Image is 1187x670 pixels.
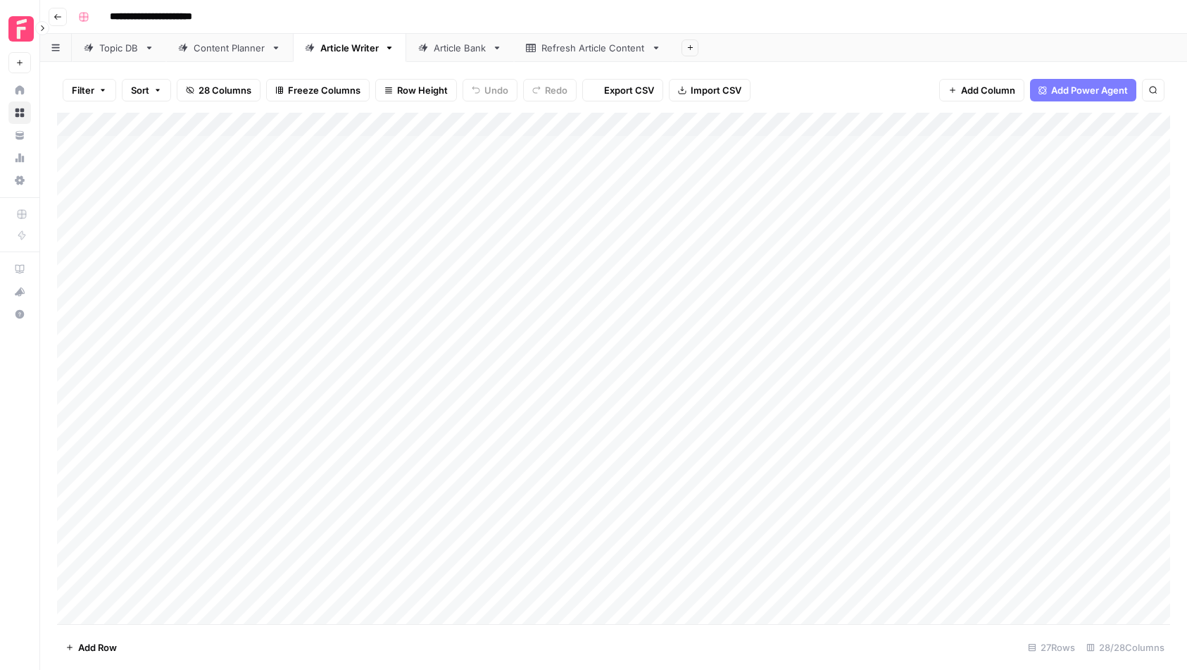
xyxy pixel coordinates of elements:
div: Topic DB [99,41,139,55]
button: Import CSV [669,79,750,101]
div: Article Writer [320,41,379,55]
span: Freeze Columns [288,83,360,97]
a: Usage [8,147,31,169]
button: Undo [463,79,517,101]
button: Sort [122,79,171,101]
a: Home [8,79,31,101]
button: Row Height [375,79,457,101]
span: 28 Columns [199,83,251,97]
span: Add Row [78,640,117,655]
div: Article Bank [434,41,486,55]
div: Content Planner [194,41,265,55]
a: Settings [8,169,31,192]
div: 27 Rows [1022,636,1081,659]
a: Topic DB [72,34,166,62]
span: Add Column [961,83,1015,97]
button: What's new? [8,280,31,303]
button: Add Row [57,636,125,659]
div: 28/28 Columns [1081,636,1170,659]
button: Freeze Columns [266,79,370,101]
span: Import CSV [691,83,741,97]
img: Fame Logo [8,16,34,42]
button: Workspace: Fame [8,11,31,46]
span: Undo [484,83,508,97]
div: Refresh Article Content [541,41,646,55]
a: Article Writer [293,34,406,62]
button: Add Column [939,79,1024,101]
span: Row Height [397,83,448,97]
button: Add Power Agent [1030,79,1136,101]
a: Your Data [8,124,31,147]
button: 28 Columns [177,79,260,101]
button: Export CSV [582,79,663,101]
span: Filter [72,83,94,97]
button: Help + Support [8,303,31,325]
button: Redo [523,79,577,101]
a: Refresh Article Content [514,34,673,62]
span: Redo [545,83,567,97]
a: Content Planner [166,34,293,62]
span: Sort [131,83,149,97]
button: Filter [63,79,116,101]
a: Browse [8,101,31,124]
span: Export CSV [604,83,654,97]
a: Article Bank [406,34,514,62]
a: AirOps Academy [8,258,31,280]
div: What's new? [9,281,30,302]
span: Add Power Agent [1051,83,1128,97]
